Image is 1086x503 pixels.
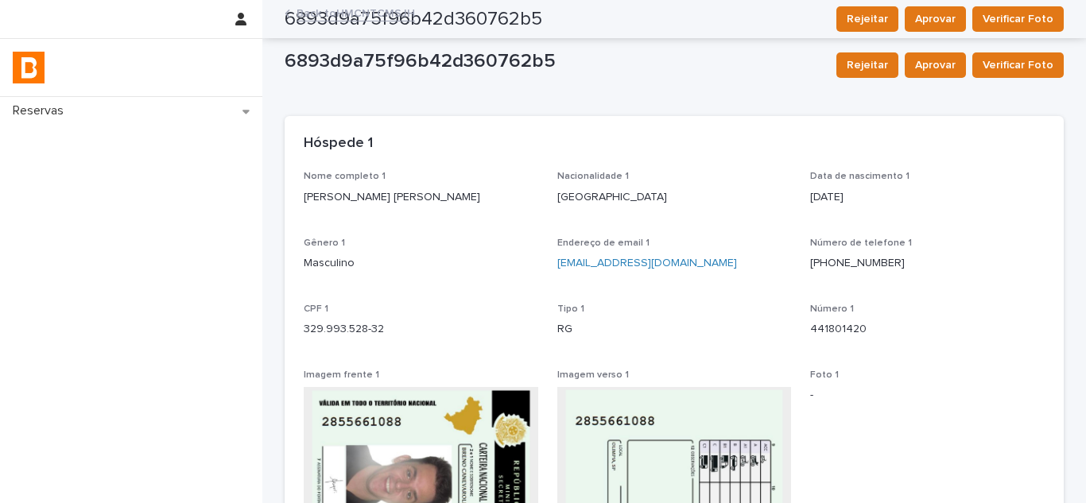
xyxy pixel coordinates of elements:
p: [DATE] [810,189,1045,206]
button: Verificar Foto [972,52,1064,78]
button: Aprovar [905,52,966,78]
span: Imagem frente 1 [304,370,379,380]
span: Imagem verso 1 [557,370,629,380]
p: Masculino [304,255,538,272]
p: 441801420 [810,321,1045,338]
span: Nome completo 1 [304,172,386,181]
span: Verificar Foto [983,57,1053,73]
span: Data de nascimento 1 [810,172,910,181]
span: Número de telefone 1 [810,238,912,248]
p: 329.993.528-32 [304,321,538,338]
a: [EMAIL_ADDRESS][DOMAIN_NAME] [557,257,737,269]
p: RG [557,321,792,338]
img: zVaNuJHRTjyIjT5M9Xd5 [13,52,45,83]
a: [PHONE_NUMBER] [810,257,905,269]
span: Aprovar [915,57,956,73]
span: Nacionalidade 1 [557,172,629,181]
p: [PERSON_NAME] [PERSON_NAME] [304,189,538,206]
button: Rejeitar [836,52,898,78]
a: Back toHMCNTCMSJH [297,3,415,21]
p: [GEOGRAPHIC_DATA] [557,189,792,206]
span: Número 1 [810,304,854,314]
p: Reservas [6,103,76,118]
span: Endereço de email 1 [557,238,650,248]
span: Rejeitar [847,57,888,73]
span: Tipo 1 [557,304,584,314]
span: Foto 1 [810,370,839,380]
h2: Hóspede 1 [304,135,373,153]
p: - [810,387,1045,404]
p: 6893d9a75f96b42d360762b5 [285,50,824,73]
span: CPF 1 [304,304,328,314]
span: Gênero 1 [304,238,345,248]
